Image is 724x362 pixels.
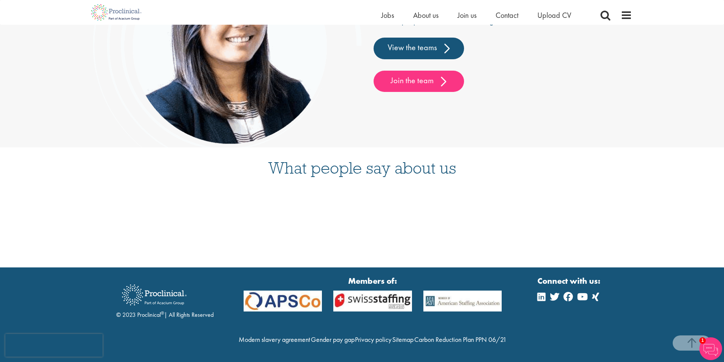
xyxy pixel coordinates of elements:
[355,335,391,344] a: Privacy policy
[418,291,508,311] img: APSCo
[5,334,103,357] iframe: reCAPTCHA
[244,275,502,287] strong: Members of:
[699,337,722,360] img: Chatbot
[537,10,571,20] a: Upload CV
[537,275,602,287] strong: Connect with us:
[311,335,355,344] a: Gender pay gap
[374,71,464,92] a: Join the team
[392,335,413,344] a: Sitemap
[328,291,418,311] img: APSCo
[238,291,328,311] img: APSCo
[374,38,464,59] a: View the teams
[161,310,164,316] sup: ®
[458,10,477,20] a: Join us
[381,10,394,20] a: Jobs
[699,337,706,344] span: 1
[116,279,192,311] img: Proclinical Recruitment
[496,10,518,20] a: Contact
[239,335,310,344] a: Modern slavery agreement
[414,335,507,344] a: Carbon Reduction Plan PPN 06/21
[413,10,439,20] a: About us
[116,279,214,319] div: © 2023 Proclinical | All Rights Reserved
[87,191,638,245] iframe: Customer reviews powered by Trustpilot
[374,16,632,92] div: Meet the people who make Proclinical great.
